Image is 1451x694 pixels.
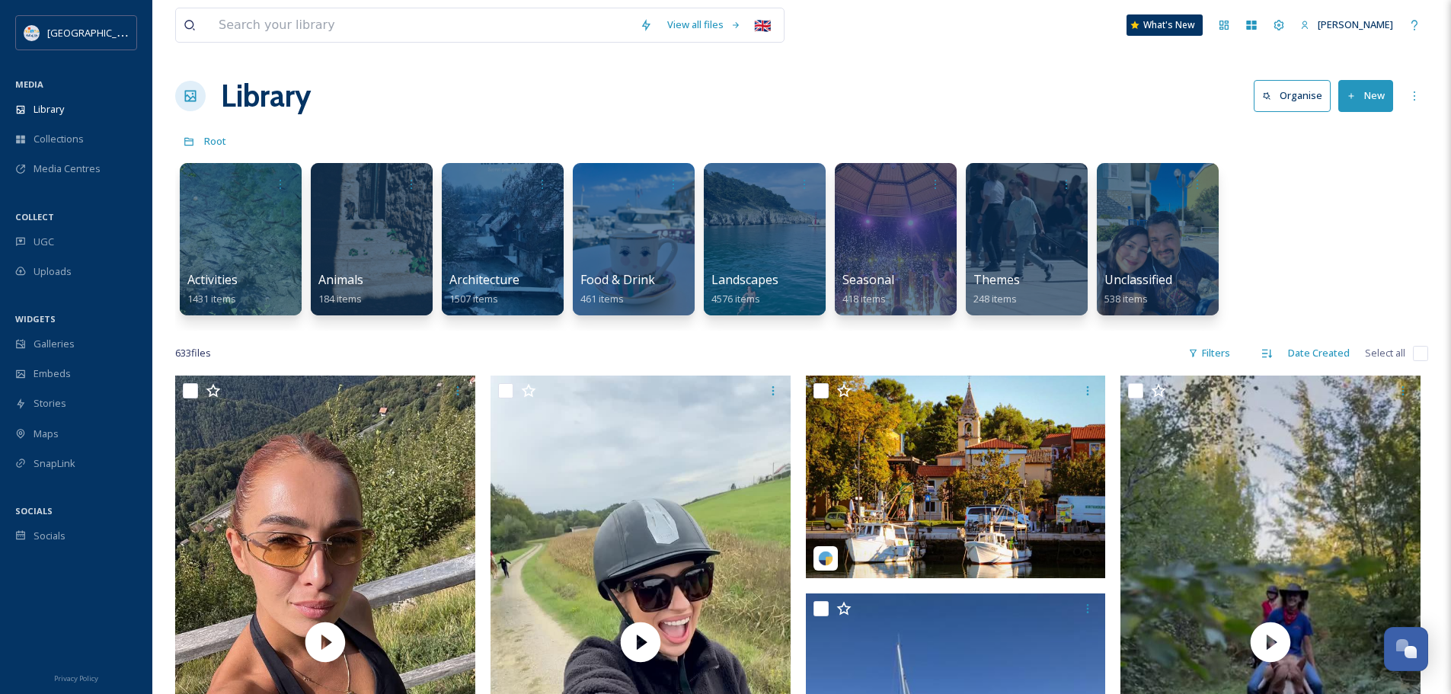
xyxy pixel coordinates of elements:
span: WIDGETS [15,313,56,325]
div: 🇬🇧 [749,11,776,39]
span: Galleries [34,337,75,351]
span: Media Centres [34,162,101,176]
a: View all files [660,10,749,40]
a: Animals184 items [318,273,363,305]
a: What's New [1127,14,1203,36]
span: Themes [973,271,1020,288]
span: [GEOGRAPHIC_DATA] [47,25,144,40]
span: Socials [34,529,66,543]
a: Library [221,73,311,119]
a: Root [204,132,226,150]
a: Privacy Policy [54,668,98,686]
img: diino_cehiic-18117077053522462.jpeg [806,376,1106,578]
span: 248 items [973,292,1017,305]
div: Date Created [1280,338,1357,368]
span: Uploads [34,264,72,279]
span: 1431 items [187,292,236,305]
span: Embeds [34,366,71,381]
a: Unclassified538 items [1104,273,1172,305]
input: Search your library [211,8,632,42]
span: 633 file s [175,346,211,360]
span: [PERSON_NAME] [1318,18,1393,31]
a: Food & Drink461 items [580,273,655,305]
span: Unclassified [1104,271,1172,288]
span: Seasonal [842,271,894,288]
a: Architecture1507 items [449,273,519,305]
button: Organise [1254,80,1331,111]
span: Food & Drink [580,271,655,288]
span: 4576 items [711,292,760,305]
span: SnapLink [34,456,75,471]
span: SOCIALS [15,505,53,517]
span: MEDIA [15,78,43,90]
span: 1507 items [449,292,498,305]
span: Maps [34,427,59,441]
span: 184 items [318,292,362,305]
span: Library [34,102,64,117]
span: Architecture [449,271,519,288]
a: Seasonal418 items [842,273,894,305]
span: Privacy Policy [54,673,98,683]
span: 538 items [1104,292,1148,305]
span: Root [204,134,226,148]
span: Select all [1365,346,1405,360]
span: Collections [34,132,84,146]
span: 461 items [580,292,624,305]
span: Animals [318,271,363,288]
a: Themes248 items [973,273,1020,305]
span: Landscapes [711,271,778,288]
a: Activities1431 items [187,273,238,305]
button: New [1338,80,1393,111]
div: Filters [1181,338,1238,368]
span: COLLECT [15,211,54,222]
img: HTZ_logo_EN.svg [24,25,40,40]
span: Activities [187,271,238,288]
a: [PERSON_NAME] [1293,10,1401,40]
span: 418 items [842,292,886,305]
span: UGC [34,235,54,249]
span: Stories [34,396,66,411]
button: Open Chat [1384,627,1428,671]
a: Landscapes4576 items [711,273,778,305]
img: snapsea-logo.png [818,551,833,566]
